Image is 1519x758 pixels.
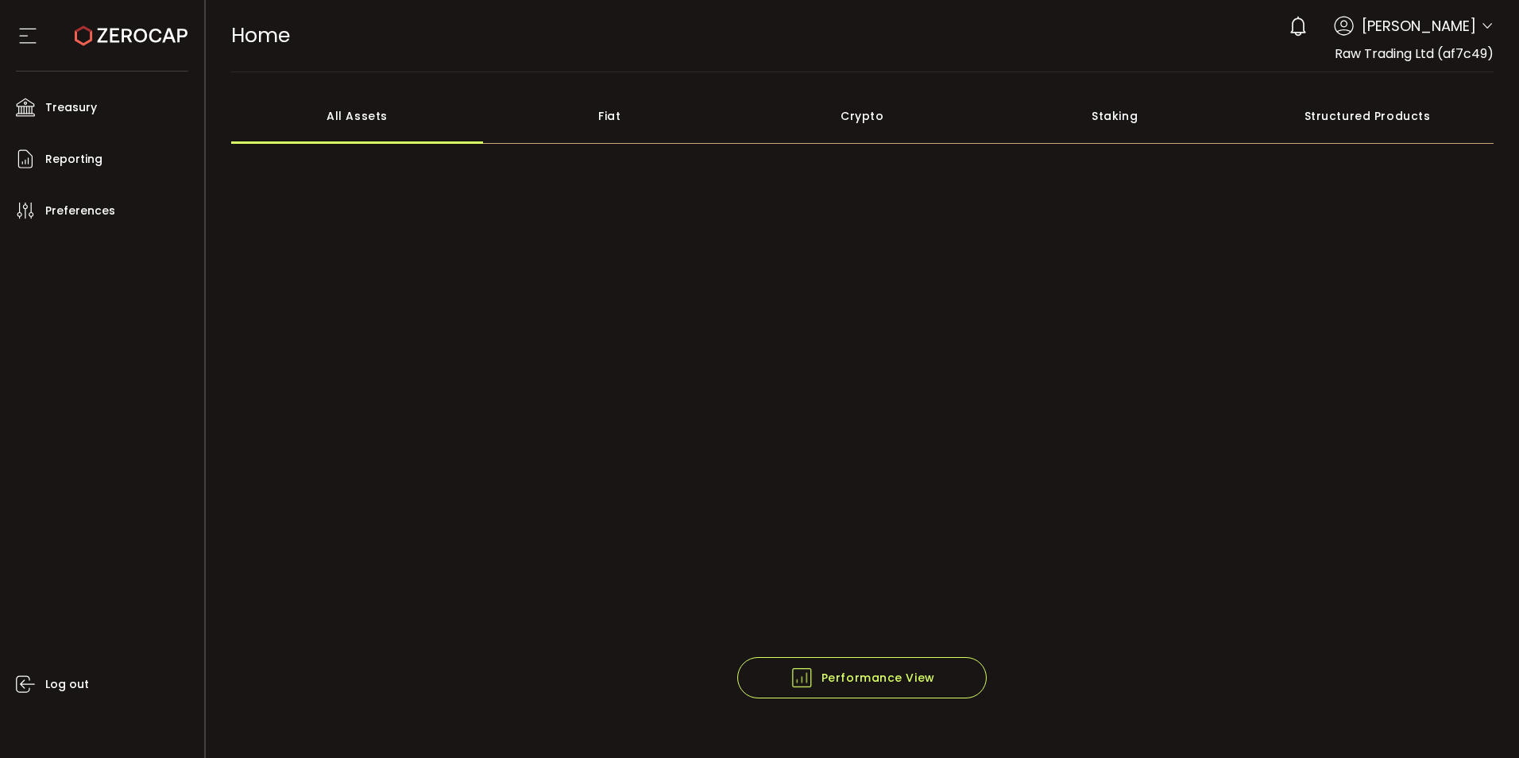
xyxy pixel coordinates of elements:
[231,88,484,144] div: All Assets
[790,666,935,690] span: Performance View
[1362,15,1476,37] span: [PERSON_NAME]
[1440,682,1519,758] iframe: Chat Widget
[45,148,102,171] span: Reporting
[483,88,736,144] div: Fiat
[988,88,1241,144] div: Staking
[45,673,89,696] span: Log out
[231,21,290,49] span: Home
[45,199,115,222] span: Preferences
[45,96,97,119] span: Treasury
[1335,44,1494,63] span: Raw Trading Ltd (af7c49)
[737,657,987,698] button: Performance View
[1241,88,1494,144] div: Structured Products
[736,88,988,144] div: Crypto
